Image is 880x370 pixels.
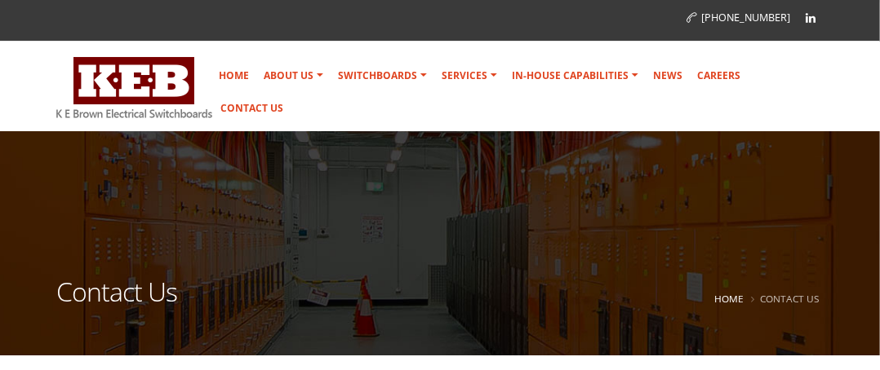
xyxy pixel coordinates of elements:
img: K E Brown Electrical Switchboards [56,57,212,118]
a: Contact Us [214,92,290,125]
a: In-house Capabilities [505,59,645,92]
a: [PHONE_NUMBER] [687,11,790,24]
a: Linkedin [798,6,823,30]
a: News [647,59,689,92]
li: Contact Us [747,289,820,309]
a: Switchboards [331,59,433,92]
a: Home [714,292,744,305]
a: Careers [691,59,747,92]
h1: Contact Us [56,279,177,325]
a: Services [435,59,504,92]
a: About Us [257,59,330,92]
a: Home [212,59,256,92]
